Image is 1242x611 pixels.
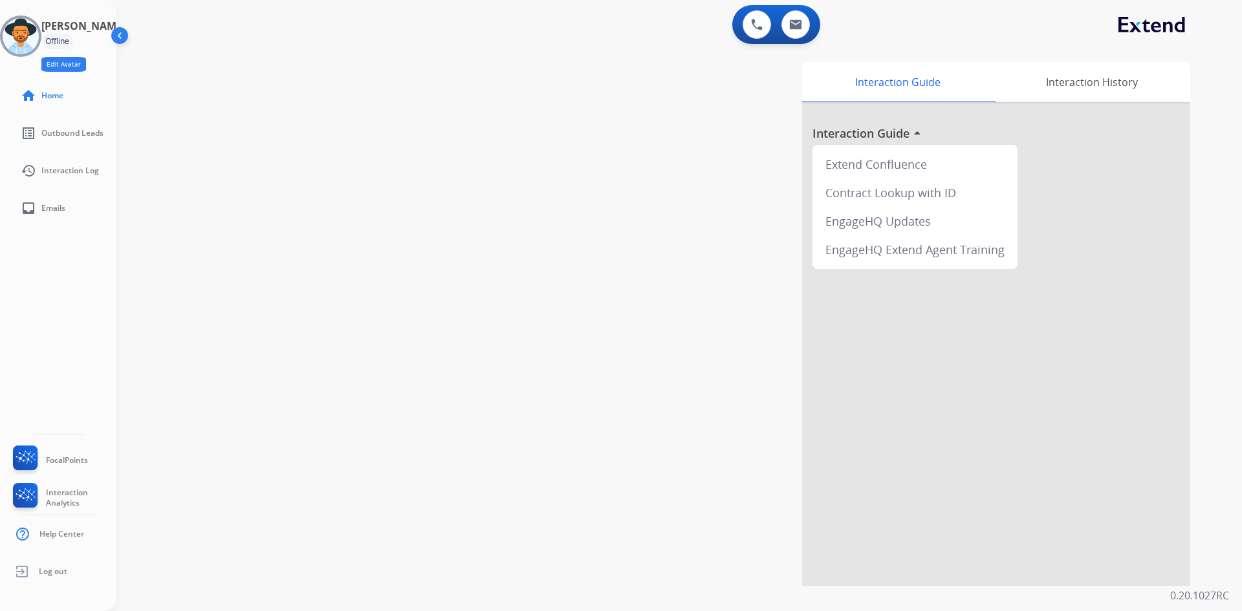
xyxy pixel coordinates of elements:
[46,455,88,466] span: FocalPoints
[41,166,99,176] span: Interaction Log
[818,235,1012,264] div: EngageHQ Extend Agent Training
[41,91,63,101] span: Home
[818,207,1012,235] div: EngageHQ Updates
[1170,588,1229,603] p: 0.20.1027RC
[21,125,36,141] mat-icon: list_alt
[993,62,1190,102] div: Interaction History
[41,34,73,49] div: Offline
[41,203,65,213] span: Emails
[802,62,993,102] div: Interaction Guide
[21,163,36,178] mat-icon: history
[39,529,84,539] span: Help Center
[818,178,1012,207] div: Contract Lookup with ID
[39,566,67,577] span: Log out
[46,488,116,508] span: Interaction Analytics
[3,18,39,54] img: avatar
[41,57,86,72] button: Edit Avatar
[818,150,1012,178] div: Extend Confluence
[21,200,36,216] mat-icon: inbox
[10,483,116,513] a: Interaction Analytics
[41,18,125,34] h3: [PERSON_NAME]
[41,128,103,138] span: Outbound Leads
[21,88,36,103] mat-icon: home
[10,445,88,475] a: FocalPoints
